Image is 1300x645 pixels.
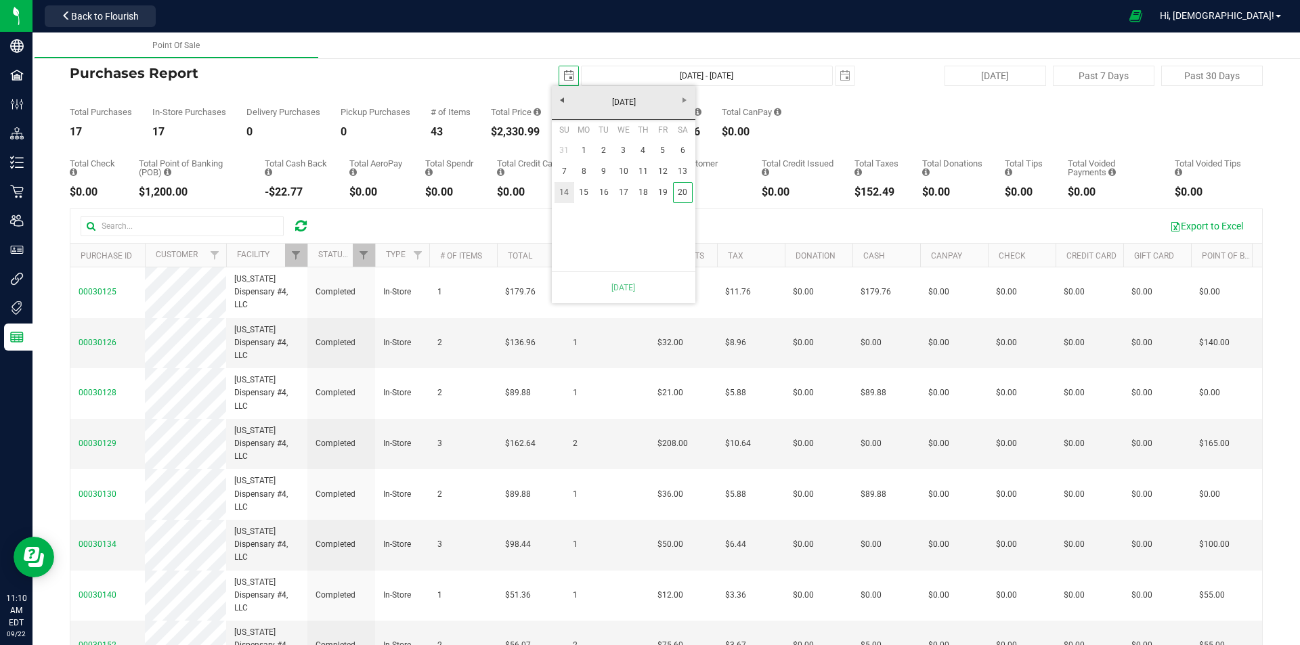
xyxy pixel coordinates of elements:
[573,488,578,501] span: 1
[931,251,962,261] a: CanPay
[437,286,442,298] span: 1
[383,589,411,602] span: In-Store
[1199,336,1230,349] span: $140.00
[762,168,769,177] i: Sum of all account credit issued for all refunds from returned purchases in the date range.
[613,140,633,161] a: 3
[793,488,814,501] span: $0.00
[722,108,781,116] div: Total CanPay
[725,386,746,399] span: $5.88
[1160,10,1274,21] span: Hi, [DEMOGRAPHIC_DATA]!
[45,5,156,27] button: Back to Flourish
[505,437,536,450] span: $162.64
[1005,187,1047,198] div: $0.00
[613,120,633,140] th: Wednesday
[1064,336,1085,349] span: $0.00
[854,168,862,177] i: Sum of the total taxes for all purchases in the date range.
[237,250,269,259] a: Facility
[505,538,531,551] span: $98.44
[633,120,653,140] th: Thursday
[574,182,594,203] a: 15
[353,244,375,267] a: Filter
[1131,488,1152,501] span: $0.00
[996,437,1017,450] span: $0.00
[10,214,24,227] inline-svg: Users
[1161,66,1263,86] button: Past 30 Days
[996,589,1017,602] span: $0.00
[1068,159,1154,177] div: Total Voided Payments
[139,187,244,198] div: $1,200.00
[383,538,411,551] span: In-Store
[1064,538,1085,551] span: $0.00
[1199,286,1220,298] span: $0.00
[996,488,1017,501] span: $0.00
[574,140,594,161] a: 1
[234,474,299,514] span: [US_STATE] Dispensary #4, LLC
[694,108,701,116] i: Sum of the successful, non-voided cash payment transactions for all purchases in the date range. ...
[928,286,949,298] span: $0.00
[341,108,410,116] div: Pickup Purchases
[1064,386,1085,399] span: $0.00
[6,629,26,639] p: 09/22
[437,386,442,399] span: 2
[10,97,24,111] inline-svg: Configuration
[793,336,814,349] span: $0.00
[316,589,355,602] span: Completed
[854,187,902,198] div: $152.49
[425,168,433,177] i: Sum of the successful, non-voided Spendr payment transactions for all purchases in the date range.
[431,127,471,137] div: 43
[1161,215,1252,238] button: Export to Excel
[928,437,949,450] span: $0.00
[928,336,949,349] span: $0.00
[10,39,24,53] inline-svg: Company
[659,159,741,177] div: Total Customer Credit
[657,538,683,551] span: $50.00
[10,243,24,257] inline-svg: User Roles
[437,589,442,602] span: 1
[349,187,405,198] div: $0.00
[657,488,683,501] span: $36.00
[81,216,284,236] input: Search...
[1053,66,1154,86] button: Past 7 Days
[633,161,653,182] a: 11
[265,168,272,177] i: Sum of the cash-back amounts from rounded-up electronic payments for all purchases in the date ra...
[1005,159,1047,177] div: Total Tips
[383,386,411,399] span: In-Store
[999,251,1026,261] a: Check
[594,161,613,182] a: 9
[861,538,882,551] span: $0.00
[234,424,299,464] span: [US_STATE] Dispensary #4, LLC
[1064,286,1085,298] span: $0.00
[722,127,781,137] div: $0.00
[922,159,984,177] div: Total Donations
[793,538,814,551] span: $0.00
[1131,386,1152,399] span: $0.00
[152,127,226,137] div: 17
[673,140,693,161] a: 6
[653,140,672,161] a: 5
[79,489,116,499] span: 00030130
[246,127,320,137] div: 0
[793,437,814,450] span: $0.00
[440,251,482,261] a: # of Items
[657,336,683,349] span: $32.00
[1131,437,1152,450] span: $0.00
[10,330,24,344] inline-svg: Reports
[996,538,1017,551] span: $0.00
[10,185,24,198] inline-svg: Retail
[1199,538,1230,551] span: $100.00
[10,156,24,169] inline-svg: Inventory
[246,108,320,116] div: Delivery Purchases
[1199,488,1220,501] span: $0.00
[793,589,814,602] span: $0.00
[1131,336,1152,349] span: $0.00
[653,161,672,182] a: 12
[573,538,578,551] span: 1
[508,251,532,261] a: Total
[70,187,118,198] div: $0.00
[1064,488,1085,501] span: $0.00
[728,251,743,261] a: Tax
[349,168,357,177] i: Sum of the successful, non-voided AeroPay payment transactions for all purchases in the date range.
[204,244,226,267] a: Filter
[6,592,26,629] p: 11:10 AM EDT
[14,537,54,577] iframe: Resource center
